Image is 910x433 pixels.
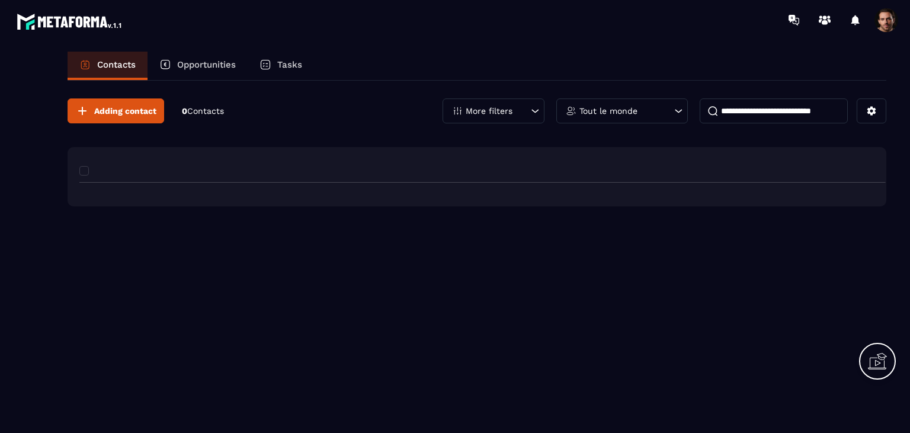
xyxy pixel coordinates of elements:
[148,52,248,80] a: Opportunities
[579,107,637,115] p: Tout le monde
[182,106,224,117] p: 0
[94,105,156,117] span: Adding contact
[277,59,302,70] p: Tasks
[187,106,224,116] span: Contacts
[97,59,136,70] p: Contacts
[68,52,148,80] a: Contacts
[68,98,164,123] button: Adding contact
[248,52,314,80] a: Tasks
[177,59,236,70] p: Opportunities
[466,107,512,115] p: More filters
[17,11,123,32] img: logo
